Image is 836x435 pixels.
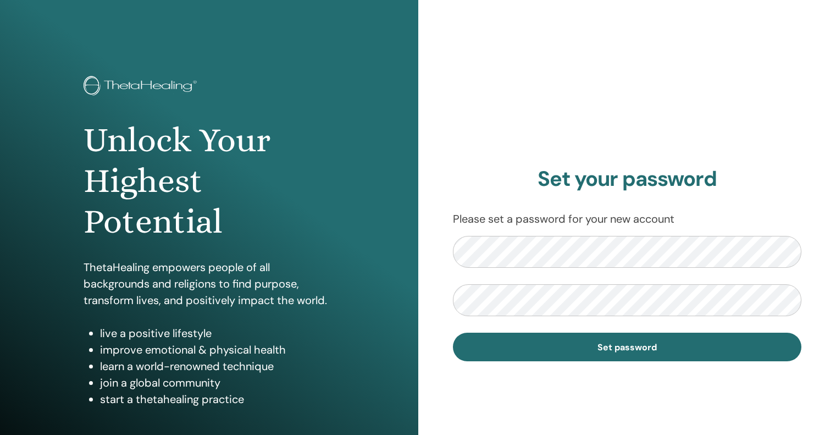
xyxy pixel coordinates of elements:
[84,120,335,243] h1: Unlock Your Highest Potential
[84,259,335,309] p: ThetaHealing empowers people of all backgrounds and religions to find purpose, transform lives, a...
[453,167,802,192] h2: Set your password
[100,391,335,408] li: start a thetahealing practice
[597,342,657,353] span: Set password
[100,358,335,375] li: learn a world-renowned technique
[453,211,802,227] p: Please set a password for your new account
[100,325,335,342] li: live a positive lifestyle
[100,342,335,358] li: improve emotional & physical health
[453,333,802,361] button: Set password
[100,375,335,391] li: join a global community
